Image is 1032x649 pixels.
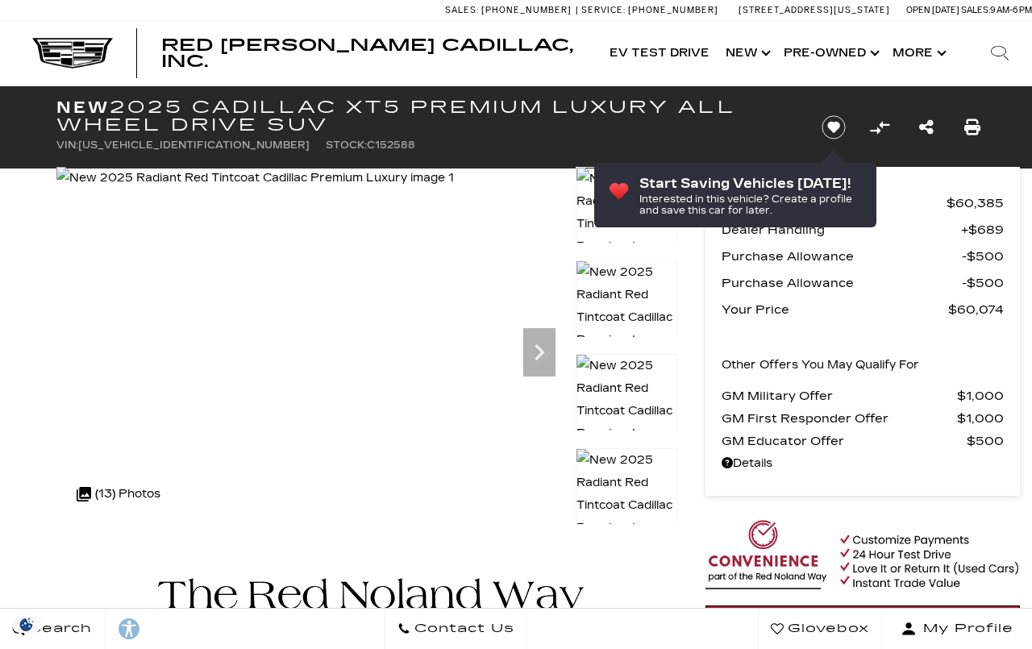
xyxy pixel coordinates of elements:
span: [PHONE_NUMBER] [481,5,572,15]
span: Service: [581,5,626,15]
span: $500 [962,245,1004,268]
span: Open [DATE] [906,5,959,15]
a: Service: [PHONE_NUMBER] [576,6,722,15]
img: New 2025 Radiant Red Tintcoat Cadillac Premium Luxury image 2 [576,260,677,375]
span: Dealer Handling [722,218,961,241]
span: $500 [967,430,1004,452]
a: Print this New 2025 Cadillac XT5 Premium Luxury All Wheel Drive SUV [964,116,980,139]
button: Open user profile menu [882,609,1032,649]
div: Next [523,328,556,377]
a: [STREET_ADDRESS][US_STATE] [739,5,890,15]
a: GM Educator Offer $500 [722,430,1004,452]
strong: New [56,98,110,117]
span: C152588 [367,139,415,151]
a: EV Test Drive [601,21,718,85]
span: MSRP [722,192,947,214]
span: Your Price [722,298,948,321]
div: (13) Photos [69,475,169,514]
a: Contact Us [385,609,527,649]
span: Purchase Allowance [722,245,962,268]
span: Contact Us [410,618,514,640]
span: [US_VEHICLE_IDENTIFICATION_NUMBER] [78,139,310,151]
span: $1,000 [957,407,1004,430]
a: GM First Responder Offer $1,000 [722,407,1004,430]
span: VIN: [56,139,78,151]
a: GM Military Offer $1,000 [722,385,1004,407]
span: Glovebox [784,618,869,640]
img: New 2025 Radiant Red Tintcoat Cadillac Premium Luxury image 1 [56,167,454,189]
button: More [884,21,951,85]
span: GM Military Offer [722,385,957,407]
a: Share this New 2025 Cadillac XT5 Premium Luxury All Wheel Drive SUV [919,116,934,139]
a: Customize Payments [705,605,1020,649]
a: Glovebox [758,609,882,649]
button: Save vehicle [816,114,851,140]
span: My Profile [917,618,1013,640]
span: 9 AM-6 PM [990,5,1032,15]
a: Dealer Handling $689 [722,218,1004,241]
span: $60,074 [948,298,1004,321]
a: Your Price $60,074 [722,298,1004,321]
a: Purchase Allowance $500 [722,245,1004,268]
span: $500 [962,272,1004,294]
span: GM First Responder Offer [722,407,957,430]
p: Other Offers You May Qualify For [722,354,919,377]
span: GM Educator Offer [722,430,967,452]
span: Red [PERSON_NAME] Cadillac, Inc. [161,35,573,71]
span: $1,000 [957,385,1004,407]
h1: 2025 Cadillac XT5 Premium Luxury All Wheel Drive SUV [56,98,794,134]
a: Sales: [PHONE_NUMBER] [445,6,576,15]
a: Purchase Allowance $500 [722,272,1004,294]
button: Compare Vehicle [868,115,892,139]
a: Red [PERSON_NAME] Cadillac, Inc. [161,37,585,69]
a: Pre-Owned [776,21,884,85]
span: $60,385 [947,192,1004,214]
a: New [718,21,776,85]
span: $689 [961,218,1004,241]
img: Opt-Out Icon [8,616,45,633]
span: Stock: [326,139,367,151]
section: Click to Open Cookie Consent Modal [8,616,45,633]
span: Sales: [445,5,479,15]
span: Search [25,618,92,640]
img: New 2025 Radiant Red Tintcoat Cadillac Premium Luxury image 4 [576,448,677,563]
img: Cadillac Dark Logo with Cadillac White Text [32,38,113,69]
a: MSRP $60,385 [722,192,1004,214]
span: [PHONE_NUMBER] [628,5,718,15]
span: Sales: [961,5,990,15]
span: Purchase Allowance [722,272,962,294]
img: New 2025 Radiant Red Tintcoat Cadillac Premium Luxury image 3 [576,354,677,468]
a: Details [722,452,1004,475]
img: New 2025 Radiant Red Tintcoat Cadillac Premium Luxury image 1 [576,167,677,281]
